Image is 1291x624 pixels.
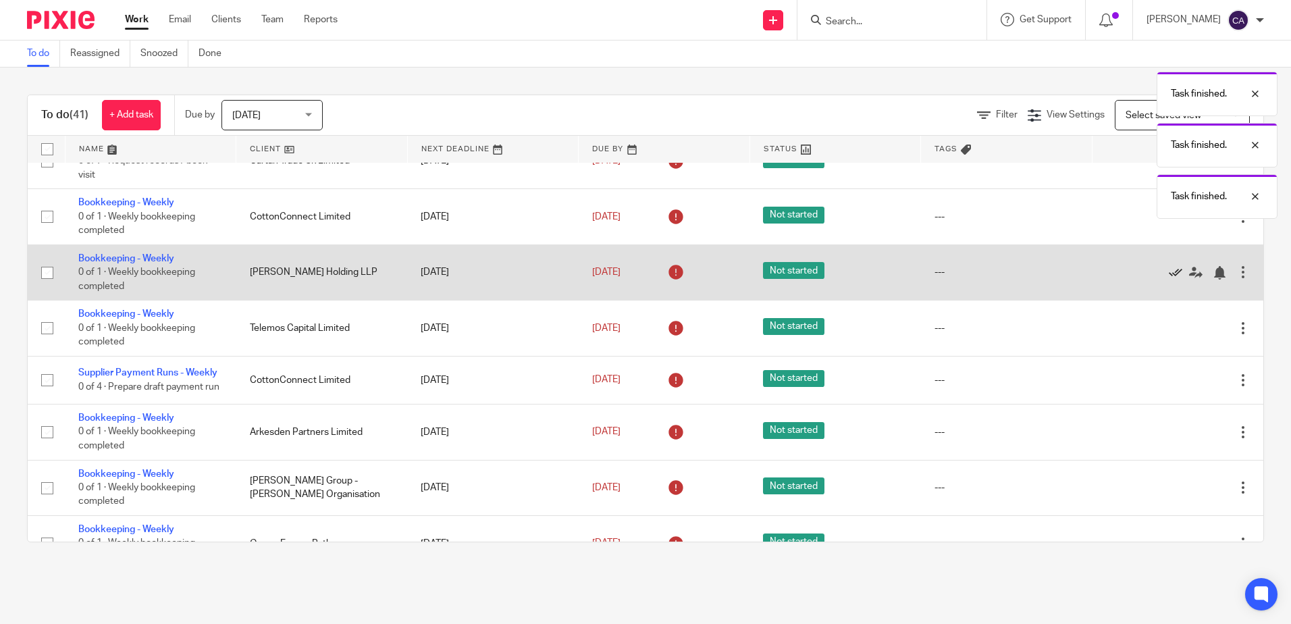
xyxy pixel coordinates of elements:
[261,13,284,26] a: Team
[236,189,408,244] td: CottonConnect Limited
[1228,9,1249,31] img: svg%3E
[934,425,1079,439] div: ---
[763,477,824,494] span: Not started
[78,427,195,451] span: 0 of 1 · Weekly bookkeeping completed
[1171,138,1227,152] p: Task finished.
[102,100,161,130] a: + Add task
[78,156,207,180] span: 0 of 7 · Request records / book visit
[78,323,195,347] span: 0 of 1 · Weekly bookkeeping completed
[236,516,408,571] td: Ocean Energy Pathway
[407,356,579,404] td: [DATE]
[407,301,579,356] td: [DATE]
[592,267,621,277] span: [DATE]
[78,539,195,563] span: 0 of 1 · Weekly bookkeeping completed
[934,265,1079,279] div: ---
[27,41,60,67] a: To do
[236,405,408,460] td: Arkesden Partners Limited
[236,244,408,300] td: [PERSON_NAME] Holding LLP
[211,13,241,26] a: Clients
[763,370,824,387] span: Not started
[78,267,195,291] span: 0 of 1 · Weekly bookkeeping completed
[407,244,579,300] td: [DATE]
[169,13,191,26] a: Email
[592,483,621,492] span: [DATE]
[78,368,217,378] a: Supplier Payment Runs - Weekly
[592,323,621,333] span: [DATE]
[232,111,261,120] span: [DATE]
[934,321,1079,335] div: ---
[304,13,338,26] a: Reports
[236,301,408,356] td: Telemos Capital Limited
[78,382,219,392] span: 0 of 4 · Prepare draft payment run
[78,413,174,423] a: Bookkeeping - Weekly
[1171,190,1227,203] p: Task finished.
[78,525,174,534] a: Bookkeeping - Weekly
[1169,265,1189,279] a: Mark as done
[934,537,1079,550] div: ---
[407,189,579,244] td: [DATE]
[1171,87,1227,101] p: Task finished.
[236,460,408,515] td: [PERSON_NAME] Group - [PERSON_NAME] Organisation
[407,516,579,571] td: [DATE]
[763,262,824,279] span: Not started
[407,460,579,515] td: [DATE]
[70,41,130,67] a: Reassigned
[185,108,215,122] p: Due by
[407,405,579,460] td: [DATE]
[70,109,88,120] span: (41)
[763,422,824,439] span: Not started
[199,41,232,67] a: Done
[763,534,824,550] span: Not started
[78,309,174,319] a: Bookkeeping - Weekly
[140,41,188,67] a: Snoozed
[78,254,174,263] a: Bookkeeping - Weekly
[78,198,174,207] a: Bookkeeping - Weekly
[78,212,195,236] span: 0 of 1 · Weekly bookkeeping completed
[934,373,1079,387] div: ---
[592,427,621,437] span: [DATE]
[78,483,195,506] span: 0 of 1 · Weekly bookkeeping completed
[125,13,149,26] a: Work
[78,469,174,479] a: Bookkeeping - Weekly
[592,212,621,222] span: [DATE]
[763,318,824,335] span: Not started
[236,356,408,404] td: CottonConnect Limited
[592,539,621,548] span: [DATE]
[592,375,621,385] span: [DATE]
[41,108,88,122] h1: To do
[27,11,95,29] img: Pixie
[934,481,1079,494] div: ---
